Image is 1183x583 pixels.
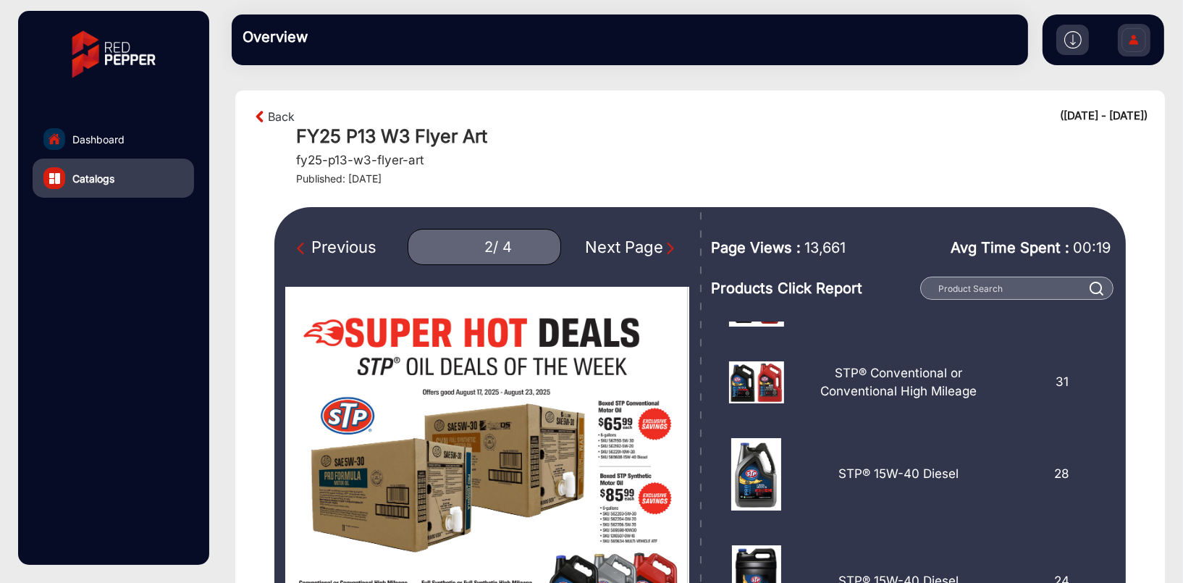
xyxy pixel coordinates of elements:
[49,173,60,184] img: catalog
[297,235,376,259] div: Previous
[1119,17,1149,67] img: Sign%20Up.svg
[62,18,166,91] img: vmg-logo
[795,364,1003,401] p: STP® Conventional or Conventional High Mileage
[48,133,61,146] img: home
[296,125,1148,147] h1: FY25 P13 W3 Flyer Art
[804,237,846,259] span: 13,661
[33,159,194,198] a: Catalogs
[663,241,678,256] img: Next Page
[1013,438,1111,511] div: 28
[1073,239,1111,256] span: 00:19
[711,280,915,297] h3: Products Click Report
[951,237,1069,259] span: Avg Time Spent :
[296,153,424,167] h5: fy25-p13-w3-flyer-art
[296,173,1148,185] h4: Published: [DATE]
[268,108,295,125] a: Back
[243,28,445,46] h3: Overview
[838,465,959,484] p: STP® 15W-40 Diesel
[711,237,801,259] span: Page Views :
[1013,361,1111,403] div: 31
[729,361,784,403] img: 17506831190002025-06-23_18-19-41.jpg
[493,238,512,256] div: / 4
[1090,282,1104,295] img: prodSearch%20_white.svg
[33,119,194,159] a: Dashboard
[297,241,311,256] img: Previous Page
[729,438,784,511] img: 17506830770002025-06-23_18-20-32.jpg
[72,132,125,147] span: Dashboard
[253,108,268,125] img: arrow-left-1.svg
[1060,108,1148,125] div: ([DATE] - [DATE])
[1064,31,1082,49] img: h2download.svg
[585,235,678,259] div: Next Page
[72,171,114,186] span: Catalogs
[920,277,1113,300] input: Product Search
